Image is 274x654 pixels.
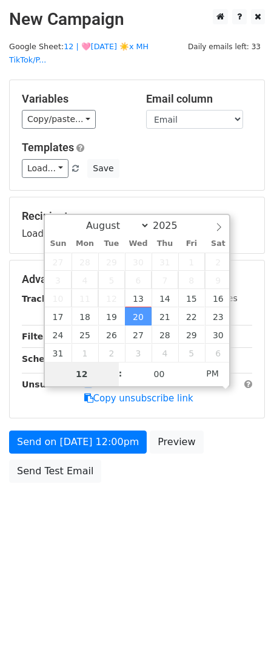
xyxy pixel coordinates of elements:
span: August 13, 2025 [125,289,152,307]
input: Minute [122,362,196,386]
a: Templates [22,141,74,154]
h5: Variables [22,92,128,106]
span: August 3, 2025 [45,271,72,289]
span: : [119,361,122,386]
a: Copy/paste... [22,110,96,129]
span: August 9, 2025 [205,271,232,289]
span: July 30, 2025 [125,253,152,271]
span: Mon [72,240,98,248]
a: Copy unsubscribe link [84,393,193,404]
input: Year [150,220,193,231]
span: August 17, 2025 [45,307,72,325]
span: August 26, 2025 [98,325,125,344]
span: September 4, 2025 [152,344,178,362]
span: Click to toggle [196,361,229,386]
h5: Recipients [22,209,252,223]
h5: Advanced [22,273,252,286]
span: July 31, 2025 [152,253,178,271]
span: Wed [125,240,152,248]
span: Sun [45,240,72,248]
span: August 18, 2025 [72,307,98,325]
strong: Schedule [22,354,65,364]
span: August 21, 2025 [152,307,178,325]
button: Save [87,159,119,178]
span: July 29, 2025 [98,253,125,271]
span: August 14, 2025 [152,289,178,307]
input: Hour [45,362,119,386]
strong: Tracking [22,294,62,304]
span: August 23, 2025 [205,307,232,325]
strong: Filters [22,332,53,341]
span: August 30, 2025 [205,325,232,344]
a: Send on [DATE] 12:00pm [9,431,147,454]
span: July 27, 2025 [45,253,72,271]
span: August 5, 2025 [98,271,125,289]
span: August 29, 2025 [178,325,205,344]
span: August 25, 2025 [72,325,98,344]
label: UTM Codes [190,292,237,305]
span: August 11, 2025 [72,289,98,307]
span: July 28, 2025 [72,253,98,271]
strong: Unsubscribe [22,380,81,389]
span: August 31, 2025 [45,344,72,362]
span: September 5, 2025 [178,344,205,362]
span: August 6, 2025 [125,271,152,289]
span: September 3, 2025 [125,344,152,362]
span: Daily emails left: 33 [184,40,265,53]
h2: New Campaign [9,9,265,30]
iframe: Chat Widget [213,596,274,654]
span: August 24, 2025 [45,325,72,344]
span: August 15, 2025 [178,289,205,307]
span: September 6, 2025 [205,344,232,362]
span: August 8, 2025 [178,271,205,289]
span: August 7, 2025 [152,271,178,289]
span: August 27, 2025 [125,325,152,344]
span: September 1, 2025 [72,344,98,362]
span: August 12, 2025 [98,289,125,307]
a: Send Test Email [9,460,101,483]
span: August 16, 2025 [205,289,232,307]
span: Sat [205,240,232,248]
span: August 10, 2025 [45,289,72,307]
span: September 2, 2025 [98,344,125,362]
span: August 20, 2025 [125,307,152,325]
span: Fri [178,240,205,248]
div: Loading... [22,209,252,241]
span: August 28, 2025 [152,325,178,344]
span: August 1, 2025 [178,253,205,271]
span: August 2, 2025 [205,253,232,271]
a: Preview [150,431,203,454]
h5: Email column [146,92,252,106]
a: Load... [22,159,68,178]
span: Thu [152,240,178,248]
small: Google Sheet: [9,42,149,65]
span: August 4, 2025 [72,271,98,289]
span: August 22, 2025 [178,307,205,325]
a: Daily emails left: 33 [184,42,265,51]
span: August 19, 2025 [98,307,125,325]
span: Tue [98,240,125,248]
a: 12 | 🩷[DATE] ☀️x MH TikTok/P... [9,42,149,65]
